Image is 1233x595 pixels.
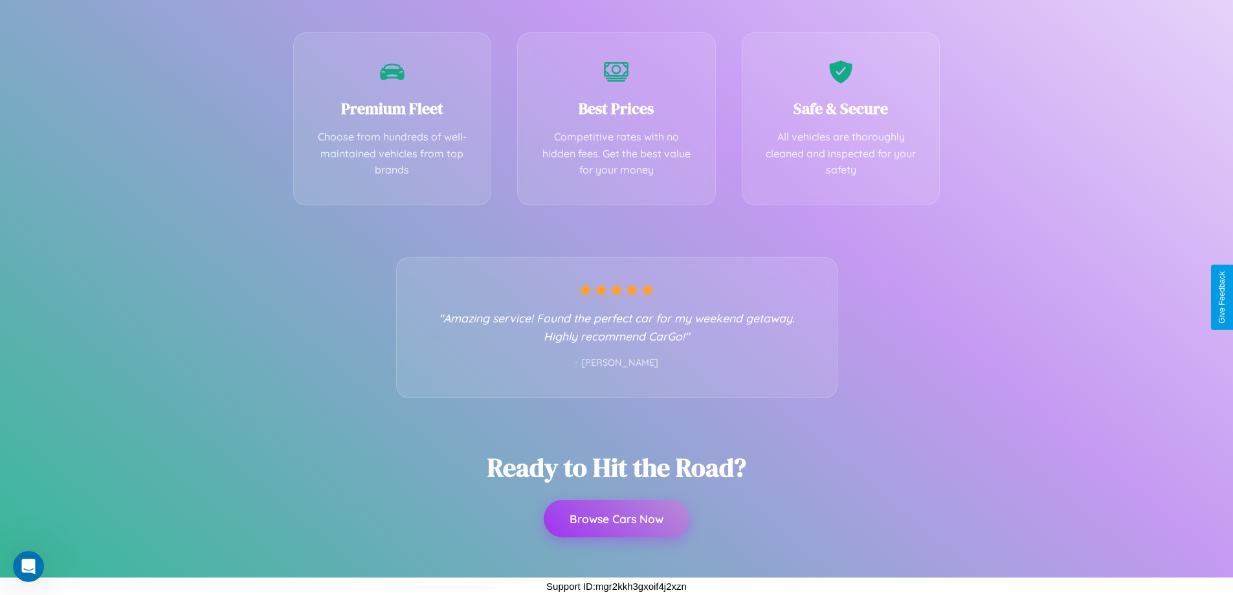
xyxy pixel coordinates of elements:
[1217,271,1227,324] div: Give Feedback
[762,129,920,179] p: All vehicles are thoroughly cleaned and inspected for your safety
[423,309,811,345] p: "Amazing service! Found the perfect car for my weekend getaway. Highly recommend CarGo!"
[546,578,687,595] p: Support ID: mgr2kkh3gxoif4j2xzn
[544,500,689,537] button: Browse Cars Now
[762,98,920,119] h3: Safe & Secure
[537,129,696,179] p: Competitive rates with no hidden fees. Get the best value for your money
[313,129,472,179] p: Choose from hundreds of well-maintained vehicles from top brands
[313,98,472,119] h3: Premium Fleet
[423,355,811,372] p: - [PERSON_NAME]
[13,551,44,582] iframe: Intercom live chat
[487,450,746,485] h2: Ready to Hit the Road?
[537,98,696,119] h3: Best Prices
